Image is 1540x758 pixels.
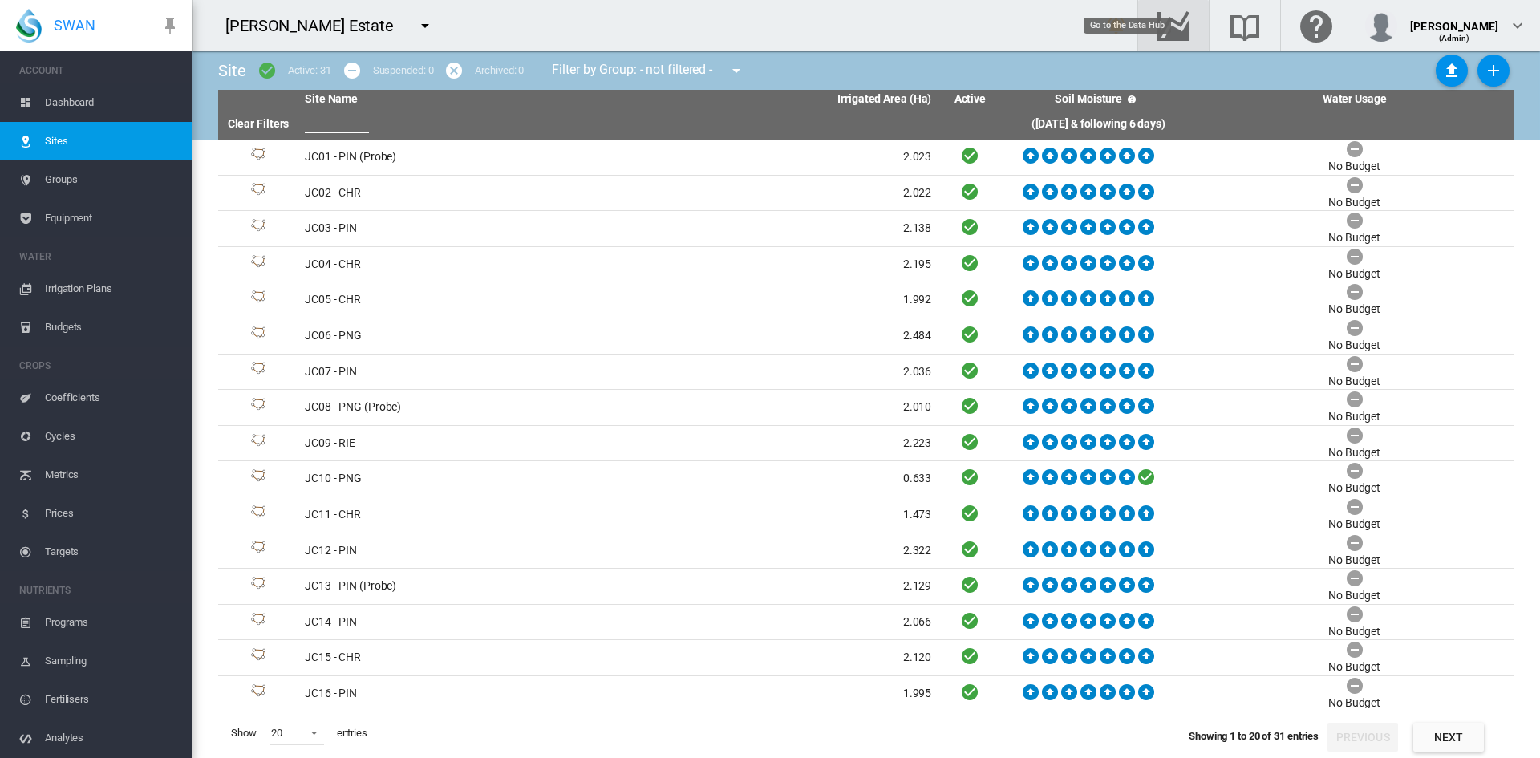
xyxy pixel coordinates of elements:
td: JC09 - RIE [298,426,618,461]
div: Site Id: 25263 [225,613,292,632]
div: Site Id: 25243 [225,219,292,238]
span: Site [218,61,246,80]
div: No Budget [1328,374,1380,390]
span: Dashboard [45,83,180,122]
span: Cycles [45,417,180,456]
span: Showing 1 to 20 of 31 entries [1189,730,1319,742]
md-tooltip: Go to the Data Hub [1084,18,1171,34]
span: Budgets [45,308,180,347]
div: No Budget [1328,517,1380,533]
tr: Site Id: 25241 JC02 - CHR 2.022 No Budget [218,176,1514,212]
img: 1.svg [249,326,268,346]
td: 2.138 [618,211,938,246]
td: 2.066 [618,605,938,640]
tr: Site Id: 25255 JC09 - RIE 2.223 No Budget [218,426,1514,462]
md-icon: icon-cancel [444,61,464,80]
td: JC07 - PIN [298,355,618,390]
div: Site Id: 25253 [225,398,292,417]
div: No Budget [1328,659,1380,675]
div: No Budget [1328,409,1380,425]
div: No Budget [1328,695,1380,711]
div: Site Id: 25265 [225,684,292,703]
td: 2.023 [618,140,938,175]
img: 1.svg [249,505,268,525]
div: No Budget [1328,302,1380,318]
md-icon: icon-checkbox-marked-circle [257,61,277,80]
md-icon: icon-bell-ring [1107,16,1126,35]
md-icon: icon-menu-down [727,61,746,80]
td: 2.010 [618,390,938,425]
button: icon-menu-down [409,10,441,42]
td: 2.195 [618,247,938,282]
div: No Budget [1328,624,1380,640]
th: Irrigated Area (Ha) [618,90,938,109]
img: SWAN-Landscape-Logo-Colour-drop.png [16,9,42,43]
td: JC10 - PNG [298,461,618,497]
td: 2.036 [618,355,938,390]
tr: Site Id: 25257 JC10 - PNG 0.633 No Budget [218,461,1514,497]
span: CROPS [19,353,180,379]
div: [PERSON_NAME] Estate [225,14,408,37]
div: Site Id: 25259 [225,505,292,525]
img: 1.svg [249,362,268,381]
md-icon: icon-plus [1484,61,1503,80]
div: Site Id: 25249 [225,326,292,346]
md-icon: icon-upload [1442,61,1461,80]
div: No Budget [1328,266,1380,282]
td: JC13 - PIN (Probe) [298,569,618,604]
button: Add New Site, define start date [1477,55,1510,87]
span: NUTRIENTS [19,578,180,603]
td: 1.473 [618,497,938,533]
div: Filter by Group: - not filtered - [540,55,757,87]
td: 0.633 [618,461,938,497]
span: WATER [19,244,180,270]
md-icon: icon-pin [160,16,180,35]
span: Equipment [45,199,180,237]
span: Analytes [45,719,180,757]
span: Prices [45,494,180,533]
div: Suspended: 0 [373,63,434,78]
td: JC04 - CHR [298,247,618,282]
tr: Site Id: 25245 JC04 - CHR 2.195 No Budget [218,247,1514,283]
md-icon: icon-chevron-down [1508,16,1527,35]
div: [PERSON_NAME] [1410,12,1498,28]
td: JC05 - CHR [298,282,618,318]
tr: Site Id: 25264 JC15 - CHR 2.120 No Budget [218,640,1514,676]
img: profile.jpg [1365,10,1397,42]
tr: Site Id: 25265 JC16 - PIN 1.995 No Budget [218,676,1514,712]
td: 2.129 [618,569,938,604]
md-icon: icon-minus-circle [342,61,362,80]
td: JC16 - PIN [298,676,618,711]
span: (Admin) [1439,34,1470,43]
div: Archived: 0 [475,63,524,78]
img: 1.svg [249,577,268,596]
div: Site Id: 25264 [225,648,292,667]
div: Site Id: 25261 [225,541,292,560]
div: No Budget [1328,338,1380,354]
td: 2.120 [618,640,938,675]
img: 1.svg [249,183,268,202]
tr: Site Id: 25249 JC06 - PNG 2.484 No Budget [218,318,1514,355]
tr: Site Id: 25263 JC14 - PIN 2.066 No Budget [218,605,1514,641]
img: 1.svg [249,684,268,703]
div: No Budget [1328,553,1380,569]
div: Site Id: 25241 [225,183,292,202]
div: Site Id: 25245 [225,255,292,274]
span: Groups [45,160,180,199]
md-icon: Click here for help [1297,16,1335,35]
div: No Budget [1328,445,1380,461]
tr: Site Id: 25262 JC13 - PIN (Probe) 2.129 No Budget [218,569,1514,605]
td: JC11 - CHR [298,497,618,533]
td: JC03 - PIN [298,211,618,246]
td: 1.992 [618,282,938,318]
img: 1.svg [249,148,268,167]
img: 1.svg [249,398,268,417]
span: entries [330,719,374,747]
img: 1.svg [249,290,268,310]
button: Previous [1327,723,1398,752]
span: Programs [45,603,180,642]
td: JC06 - PNG [298,318,618,354]
span: Metrics [45,456,180,494]
md-icon: Search the knowledge base [1226,16,1264,35]
md-icon: icon-help-circle [1122,90,1141,109]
